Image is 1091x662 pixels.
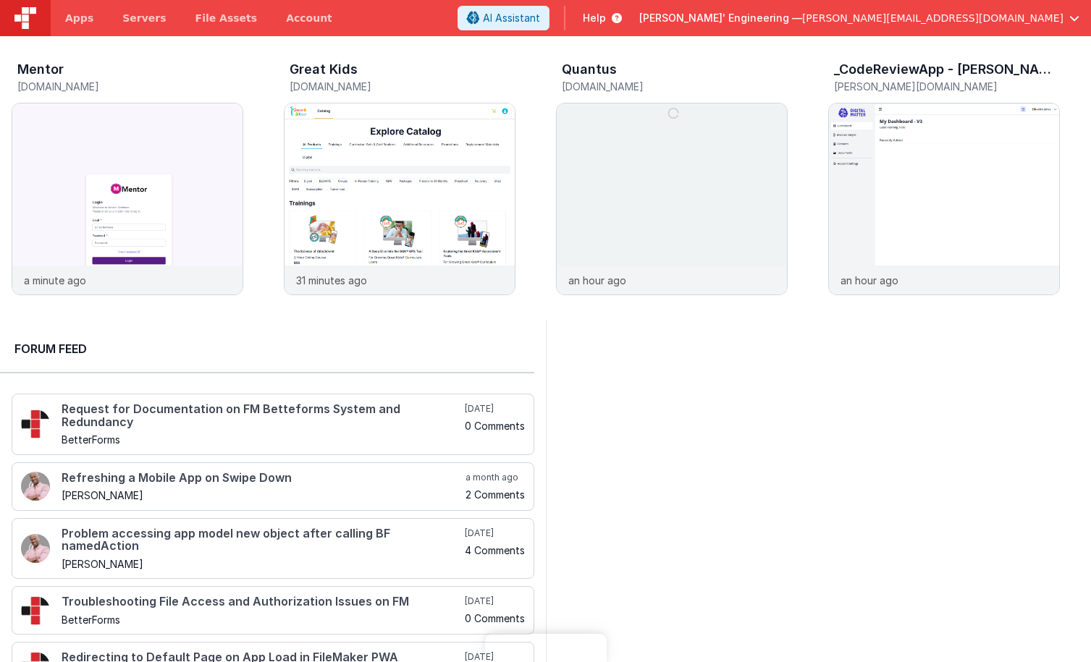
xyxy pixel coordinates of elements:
h5: 4 Comments [465,545,525,556]
p: 31 minutes ago [296,273,367,288]
h4: Troubleshooting File Access and Authorization Issues on FM [62,595,462,608]
a: Refreshing a Mobile App on Swipe Down [PERSON_NAME] a month ago 2 Comments [12,462,534,511]
span: File Assets [195,11,258,25]
h4: Refreshing a Mobile App on Swipe Down [62,472,463,485]
a: Problem accessing app model new object after calling BF namedAction [PERSON_NAME] [DATE] 4 Comments [12,518,534,580]
h5: BetterForms [62,434,462,445]
span: Servers [122,11,166,25]
img: 295_2.png [21,409,50,438]
h5: [PERSON_NAME][DOMAIN_NAME] [834,81,1060,92]
h5: [DOMAIN_NAME] [290,81,515,92]
h5: [DOMAIN_NAME] [17,81,243,92]
h5: 2 Comments [466,489,525,500]
span: Apps [65,11,93,25]
h5: 0 Comments [465,613,525,624]
span: [PERSON_NAME]' Engineering — [639,11,802,25]
h5: [PERSON_NAME] [62,490,463,501]
h4: Request for Documentation on FM Betteforms System and Redundancy [62,403,462,428]
h5: a month ago [466,472,525,483]
h5: [DATE] [465,403,525,415]
img: 295_2.png [21,596,50,625]
h3: Quantus [562,62,617,77]
h5: [DOMAIN_NAME] [562,81,788,92]
img: 411_2.png [21,534,50,563]
h5: [DATE] [465,527,525,539]
button: AI Assistant [458,6,549,30]
a: Troubleshooting File Access and Authorization Issues on FM BetterForms [DATE] 0 Comments [12,586,534,635]
span: Help [583,11,606,25]
span: [PERSON_NAME][EMAIL_ADDRESS][DOMAIN_NAME] [802,11,1063,25]
span: AI Assistant [483,11,540,25]
h5: [DATE] [465,595,525,607]
a: Request for Documentation on FM Betteforms System and Redundancy BetterForms [DATE] 0 Comments [12,394,534,455]
h3: Mentor [17,62,64,77]
button: [PERSON_NAME]' Engineering — [PERSON_NAME][EMAIL_ADDRESS][DOMAIN_NAME] [639,11,1079,25]
h5: BetterForms [62,614,462,625]
h3: _CodeReviewApp - [PERSON_NAME] [834,62,1056,77]
h4: Problem accessing app model new object after calling BF namedAction [62,527,462,553]
h3: Great Kids [290,62,358,77]
h5: [PERSON_NAME] [62,559,462,569]
p: an hour ago [568,273,626,288]
h2: Forum Feed [14,340,520,357]
p: an hour ago [841,273,898,288]
h5: 0 Comments [465,420,525,431]
img: 411_2.png [21,472,50,501]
